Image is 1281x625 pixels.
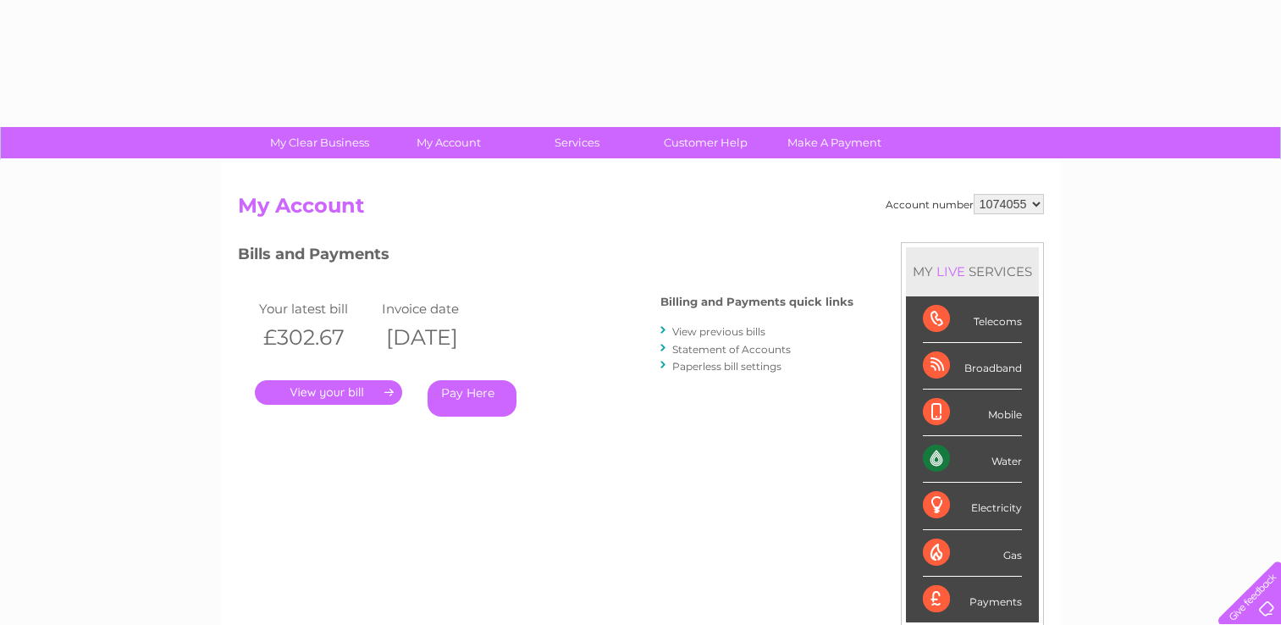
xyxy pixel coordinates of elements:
[636,127,776,158] a: Customer Help
[255,320,378,355] th: £302.67
[923,436,1022,483] div: Water
[378,320,500,355] th: [DATE]
[672,325,765,338] a: View previous bills
[923,296,1022,343] div: Telecoms
[933,263,969,279] div: LIVE
[660,296,853,308] h4: Billing and Payments quick links
[765,127,904,158] a: Make A Payment
[507,127,647,158] a: Services
[255,297,378,320] td: Your latest bill
[428,380,516,417] a: Pay Here
[255,380,402,405] a: .
[672,343,791,356] a: Statement of Accounts
[923,577,1022,622] div: Payments
[923,530,1022,577] div: Gas
[378,127,518,158] a: My Account
[378,297,500,320] td: Invoice date
[923,343,1022,390] div: Broadband
[923,483,1022,529] div: Electricity
[923,390,1022,436] div: Mobile
[906,247,1039,296] div: MY SERVICES
[672,360,781,373] a: Paperless bill settings
[250,127,389,158] a: My Clear Business
[238,242,853,272] h3: Bills and Payments
[238,194,1044,226] h2: My Account
[886,194,1044,214] div: Account number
